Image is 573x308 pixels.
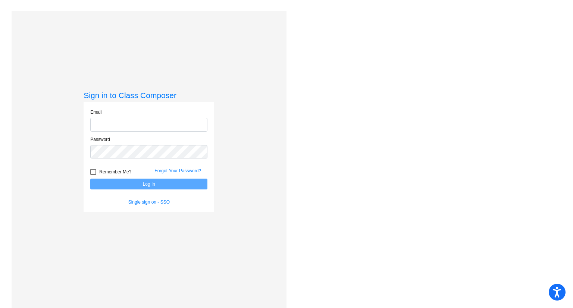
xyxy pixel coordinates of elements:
[90,179,207,189] button: Log In
[90,136,110,143] label: Password
[90,109,101,116] label: Email
[154,168,201,173] a: Forgot Your Password?
[84,91,214,100] h3: Sign in to Class Composer
[99,167,131,176] span: Remember Me?
[128,199,170,205] a: Single sign on - SSO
